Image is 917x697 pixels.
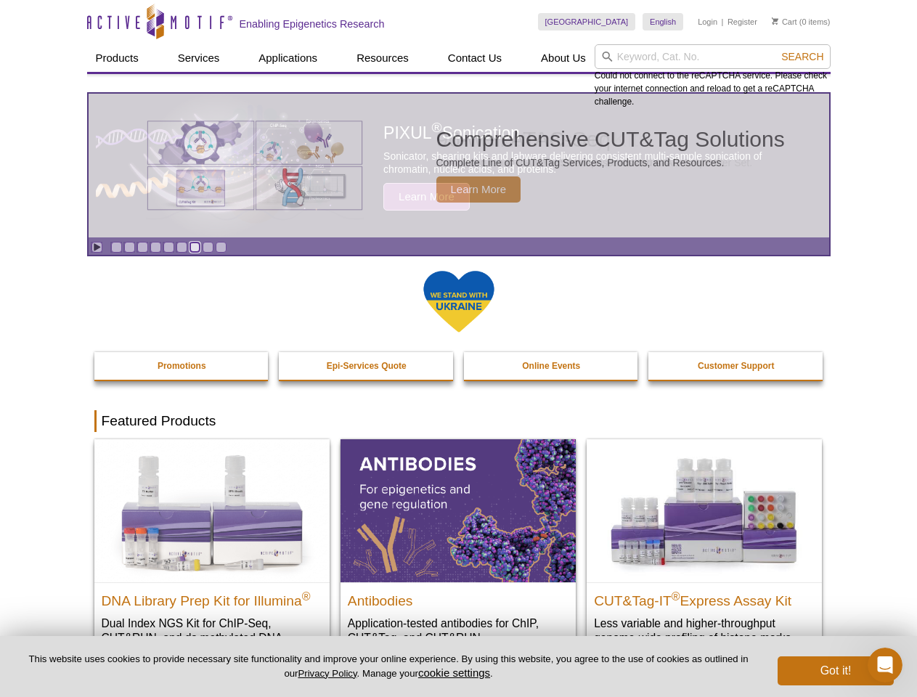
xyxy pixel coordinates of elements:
img: Various genetic charts and diagrams. [146,120,364,211]
a: Epi-Services Quote [279,352,455,380]
a: Customer Support [648,352,824,380]
h2: Enabling Epigenetics Research [240,17,385,30]
strong: Epi-Services Quote [327,361,407,371]
p: Complete Line of CUT&Tag Services, Products, and Resources. [436,156,785,169]
a: Online Events [464,352,640,380]
a: Services [169,44,229,72]
strong: Promotions [158,361,206,371]
a: Go to slide 8 [203,242,213,253]
a: Various genetic charts and diagrams. Comprehensive CUT&Tag Solutions Complete Line of CUT&Tag Ser... [89,94,829,237]
a: English [643,13,683,30]
a: Cart [772,17,797,27]
li: | [722,13,724,30]
button: Got it! [778,656,894,685]
h2: Comprehensive CUT&Tag Solutions [436,129,785,150]
a: [GEOGRAPHIC_DATA] [538,13,636,30]
h2: Antibodies [348,587,568,608]
h2: CUT&Tag-IT Express Assay Kit [594,587,815,608]
span: Learn More [436,176,521,203]
button: Search [777,50,828,63]
sup: ® [302,590,311,602]
img: All Antibodies [341,439,576,582]
a: Contact Us [439,44,510,72]
a: Login [698,17,717,27]
sup: ® [672,590,680,602]
a: Go to slide 1 [111,242,122,253]
p: Less variable and higher-throughput genome-wide profiling of histone marks​. [594,616,815,645]
a: Resources [348,44,417,72]
input: Keyword, Cat. No. [595,44,831,69]
button: cookie settings [418,667,490,679]
a: Go to slide 4 [150,242,161,253]
img: DNA Library Prep Kit for Illumina [94,439,330,582]
img: We Stand With Ukraine [423,269,495,334]
a: Go to slide 7 [189,242,200,253]
h2: DNA Library Prep Kit for Illumina [102,587,322,608]
a: DNA Library Prep Kit for Illumina DNA Library Prep Kit for Illumina® Dual Index NGS Kit for ChIP-... [94,439,330,674]
h2: Featured Products [94,410,823,432]
a: Register [728,17,757,27]
a: Privacy Policy [298,668,356,679]
a: Go to slide 5 [163,242,174,253]
a: Promotions [94,352,270,380]
img: Your Cart [772,17,778,25]
img: CUT&Tag-IT® Express Assay Kit [587,439,822,582]
strong: Online Events [522,361,580,371]
a: Products [87,44,147,72]
a: All Antibodies Antibodies Application-tested antibodies for ChIP, CUT&Tag, and CUT&RUN. [341,439,576,659]
span: Search [781,51,823,62]
strong: Customer Support [698,361,774,371]
a: About Us [532,44,595,72]
li: (0 items) [772,13,831,30]
a: CUT&Tag-IT® Express Assay Kit CUT&Tag-IT®Express Assay Kit Less variable and higher-throughput ge... [587,439,822,659]
p: Dual Index NGS Kit for ChIP-Seq, CUT&RUN, and ds methylated DNA assays. [102,616,322,660]
a: Go to slide 3 [137,242,148,253]
a: Go to slide 9 [216,242,227,253]
iframe: Intercom live chat [868,648,902,682]
p: This website uses cookies to provide necessary site functionality and improve your online experie... [23,653,754,680]
a: Toggle autoplay [91,242,102,253]
article: Comprehensive CUT&Tag Solutions [89,94,829,237]
a: Go to slide 2 [124,242,135,253]
p: Application-tested antibodies for ChIP, CUT&Tag, and CUT&RUN. [348,616,568,645]
div: Could not connect to the reCAPTCHA service. Please check your internet connection and reload to g... [595,44,831,108]
a: Applications [250,44,326,72]
a: Go to slide 6 [176,242,187,253]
